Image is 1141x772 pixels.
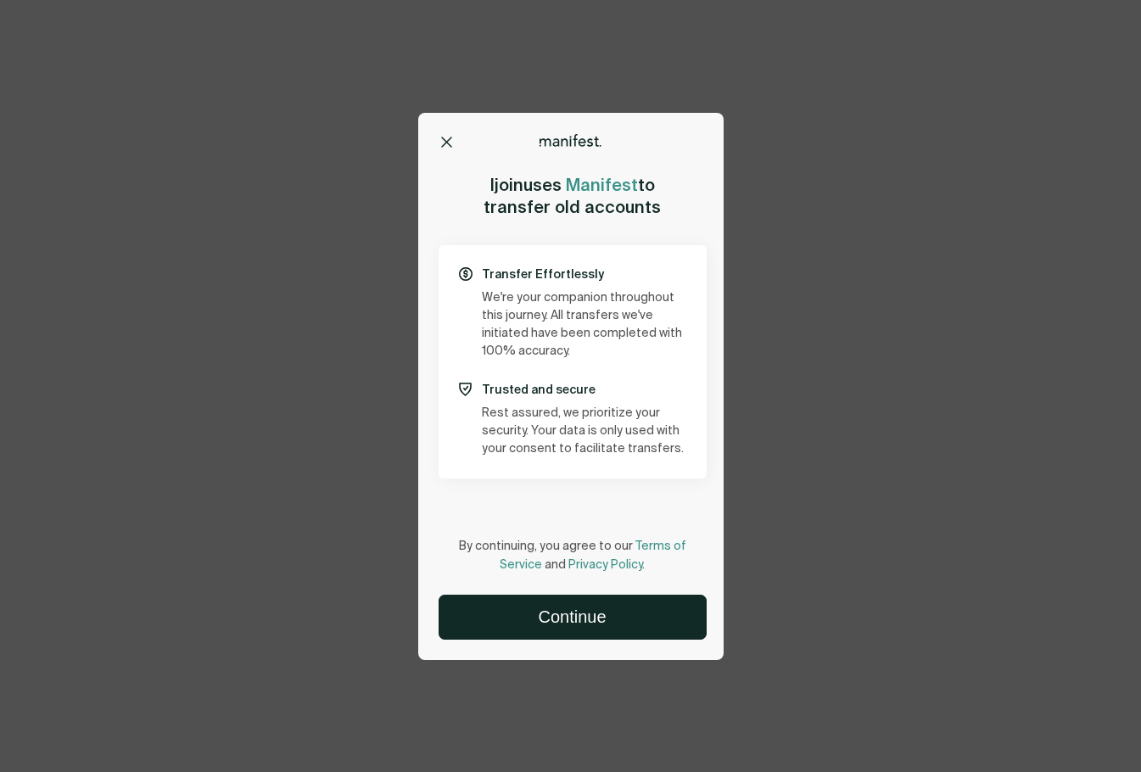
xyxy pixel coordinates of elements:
h2: uses to transfer old accounts [484,174,661,218]
p: By continuing, you agree to our and . [439,537,707,574]
button: Continue [439,596,706,639]
p: Trusted and secure [482,381,686,398]
span: Manifest [566,174,638,196]
span: Ijoin [490,174,523,196]
p: Transfer Effortlessly [482,266,686,283]
p: We're your companion throughout this journey. All transfers we've initiated have been completed w... [482,289,686,361]
a: Privacy Policy [568,559,642,571]
p: Rest assured, we prioritize your security. Your data is only used with your consent to facilitate... [482,405,686,458]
